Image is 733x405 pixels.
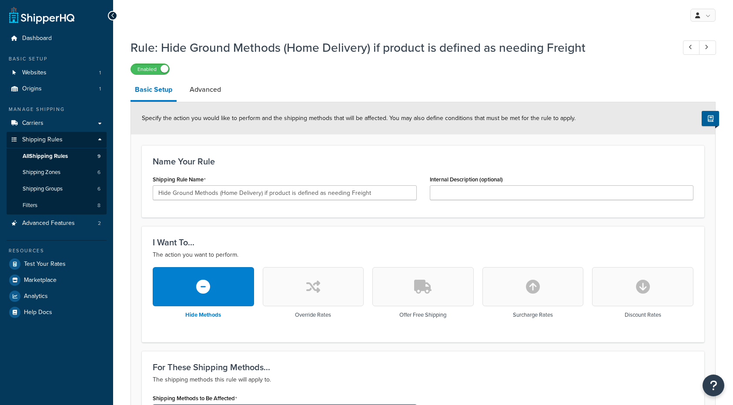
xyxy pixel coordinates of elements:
[7,197,107,214] li: Filters
[513,312,553,318] h3: Surcharge Rates
[153,157,693,166] h3: Name Your Rule
[7,164,107,181] a: Shipping Zones6
[625,312,661,318] h3: Discount Rates
[683,40,700,55] a: Previous Record
[153,395,237,402] label: Shipping Methods to Be Affected
[22,85,42,93] span: Origins
[699,40,716,55] a: Next Record
[153,238,693,247] h3: I Want To...
[23,202,37,209] span: Filters
[7,247,107,254] div: Resources
[7,115,107,131] a: Carriers
[131,39,667,56] h1: Rule: Hide Ground Methods (Home Delivery) if product is defined as needing Freight
[142,114,576,123] span: Specify the action you would like to perform and the shipping methods that will be affected. You ...
[24,261,66,268] span: Test Your Rates
[24,277,57,284] span: Marketplace
[7,288,107,304] a: Analytics
[7,30,107,47] a: Dashboard
[7,181,107,197] li: Shipping Groups
[97,185,100,193] span: 6
[7,215,107,231] li: Advanced Features
[22,220,75,227] span: Advanced Features
[153,375,693,385] p: The shipping methods this rule will apply to.
[7,132,107,148] a: Shipping Rules
[7,65,107,81] a: Websites1
[7,164,107,181] li: Shipping Zones
[7,106,107,113] div: Manage Shipping
[7,81,107,97] a: Origins1
[185,79,225,100] a: Advanced
[131,79,177,102] a: Basic Setup
[97,169,100,176] span: 6
[7,272,107,288] a: Marketplace
[399,312,446,318] h3: Offer Free Shipping
[99,85,101,93] span: 1
[24,309,52,316] span: Help Docs
[22,120,44,127] span: Carriers
[7,256,107,272] a: Test Your Rates
[22,69,47,77] span: Websites
[7,132,107,214] li: Shipping Rules
[23,185,63,193] span: Shipping Groups
[7,65,107,81] li: Websites
[23,153,68,160] span: All Shipping Rules
[702,111,719,126] button: Show Help Docs
[7,181,107,197] a: Shipping Groups6
[24,293,48,300] span: Analytics
[22,136,63,144] span: Shipping Rules
[99,69,101,77] span: 1
[153,362,693,372] h3: For These Shipping Methods...
[430,176,503,183] label: Internal Description (optional)
[97,202,100,209] span: 8
[7,305,107,320] a: Help Docs
[23,169,60,176] span: Shipping Zones
[98,220,101,227] span: 2
[153,250,693,260] p: The action you want to perform.
[295,312,331,318] h3: Override Rates
[7,215,107,231] a: Advanced Features2
[131,64,169,74] label: Enabled
[7,197,107,214] a: Filters8
[7,81,107,97] li: Origins
[22,35,52,42] span: Dashboard
[97,153,100,160] span: 9
[7,55,107,63] div: Basic Setup
[185,312,221,318] h3: Hide Methods
[703,375,724,396] button: Open Resource Center
[153,176,206,183] label: Shipping Rule Name
[7,148,107,164] a: AllShipping Rules9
